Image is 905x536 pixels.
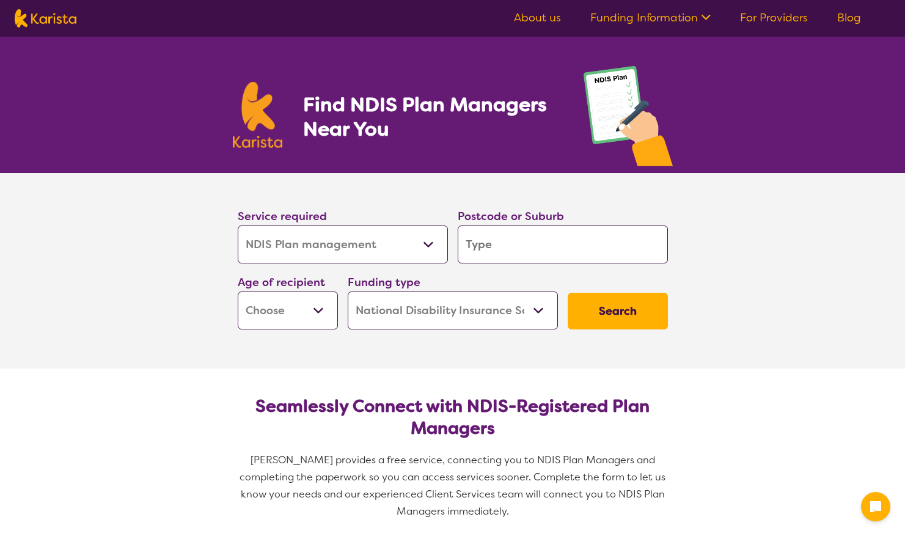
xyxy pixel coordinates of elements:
a: Blog [837,10,861,25]
label: Funding type [348,275,420,290]
label: Age of recipient [238,275,325,290]
button: Search [568,293,668,329]
a: About us [514,10,561,25]
span: [PERSON_NAME] provides a free service, connecting you to NDIS Plan Managers and completing the pa... [240,453,668,518]
label: Postcode or Suburb [458,209,564,224]
img: Karista logo [15,9,76,28]
img: plan-management [584,66,673,173]
input: Type [458,226,668,263]
h1: Find NDIS Plan Managers Near You [303,92,559,141]
a: For Providers [740,10,808,25]
a: Funding Information [590,10,711,25]
label: Service required [238,209,327,224]
img: Karista logo [233,82,283,148]
h2: Seamlessly Connect with NDIS-Registered Plan Managers [247,395,658,439]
